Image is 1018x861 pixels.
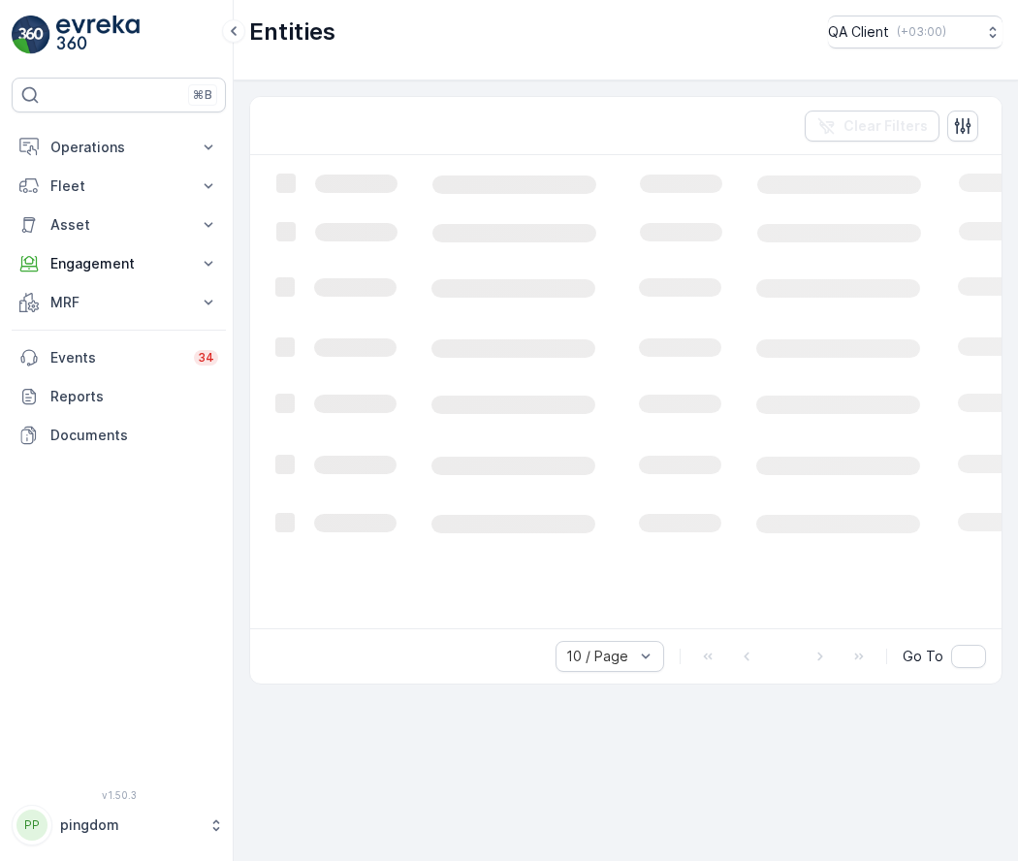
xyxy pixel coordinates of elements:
p: ( +03:00 ) [897,24,946,40]
p: Clear Filters [843,116,928,136]
a: Documents [12,416,226,455]
p: Reports [50,387,218,406]
button: Operations [12,128,226,167]
img: logo_light-DOdMpM7g.png [56,16,140,54]
p: Operations [50,138,187,157]
p: Asset [50,215,187,235]
button: PPpingdom [12,805,226,845]
p: Entities [249,16,335,48]
span: Go To [903,647,943,666]
div: PP [16,810,48,841]
a: Events34 [12,338,226,377]
button: QA Client(+03:00) [828,16,1002,48]
p: Events [50,348,182,367]
p: MRF [50,293,187,312]
button: MRF [12,283,226,322]
p: QA Client [828,22,889,42]
p: 34 [198,350,214,366]
button: Fleet [12,167,226,206]
p: ⌘B [193,87,212,103]
p: Engagement [50,254,187,273]
img: logo [12,16,50,54]
button: Engagement [12,244,226,283]
p: Fleet [50,176,187,196]
a: Reports [12,377,226,416]
button: Clear Filters [805,111,939,142]
p: pingdom [60,815,199,835]
button: Asset [12,206,226,244]
span: v 1.50.3 [12,789,226,801]
p: Documents [50,426,218,445]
